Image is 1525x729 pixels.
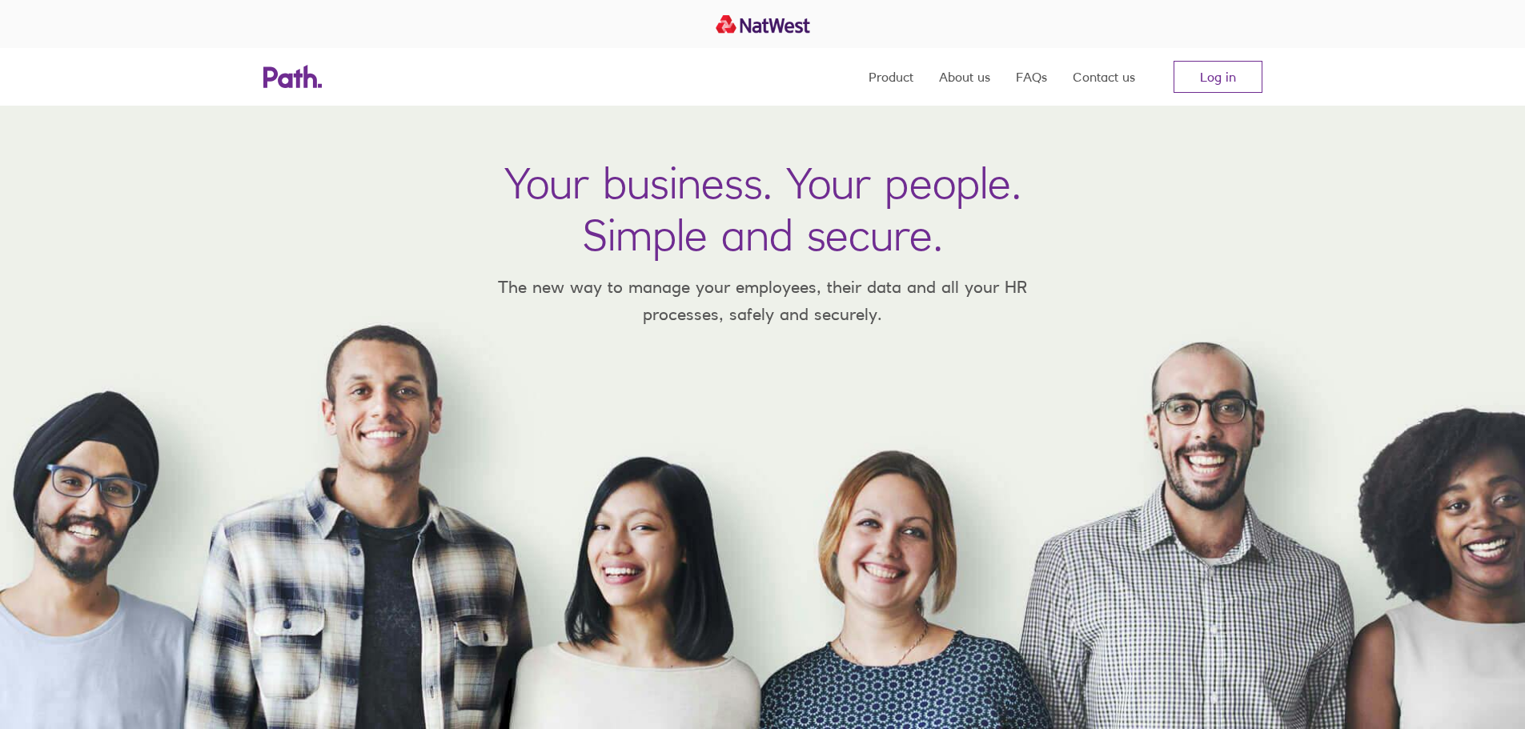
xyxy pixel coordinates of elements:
a: Log in [1174,61,1262,93]
h1: Your business. Your people. Simple and secure. [504,157,1021,261]
a: About us [939,48,990,106]
a: Contact us [1073,48,1135,106]
a: Product [869,48,913,106]
a: FAQs [1016,48,1047,106]
p: The new way to manage your employees, their data and all your HR processes, safely and securely. [475,274,1051,327]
